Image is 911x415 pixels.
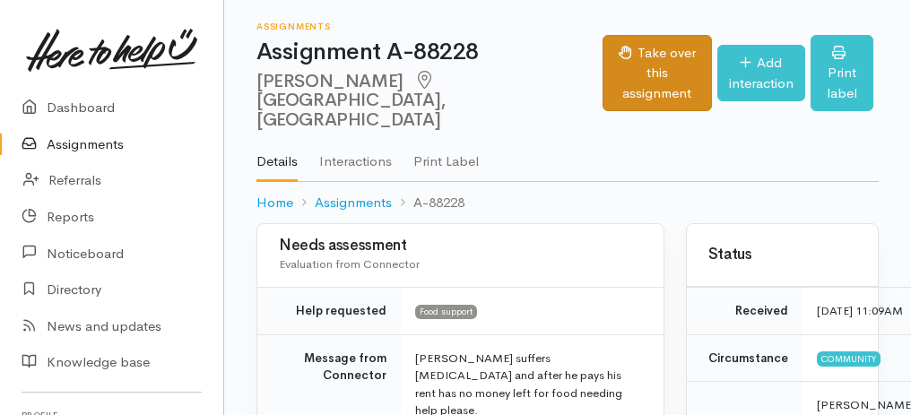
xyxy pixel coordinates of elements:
[256,71,603,131] h2: [PERSON_NAME]
[315,193,392,213] a: Assignments
[687,288,803,335] td: Received
[413,130,479,180] a: Print Label
[256,69,446,131] span: [GEOGRAPHIC_DATA], [GEOGRAPHIC_DATA]
[708,246,856,264] h3: Status
[256,193,293,213] a: Home
[817,351,881,366] span: Community
[811,35,873,112] a: Print label
[415,305,477,319] span: Food support
[717,45,805,101] a: Add interaction
[392,193,464,213] li: A-88228
[279,256,420,272] span: Evaluation from Connector
[817,303,903,318] time: [DATE] 11:09AM
[279,238,642,255] h3: Needs assessment
[256,22,603,31] h6: Assignments
[603,35,711,112] button: Take over this assignment
[257,288,401,335] td: Help requested
[256,130,298,182] a: Details
[319,130,392,180] a: Interactions
[256,182,879,224] nav: breadcrumb
[256,39,603,65] h1: Assignment A-88228
[687,334,803,382] td: Circumstance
